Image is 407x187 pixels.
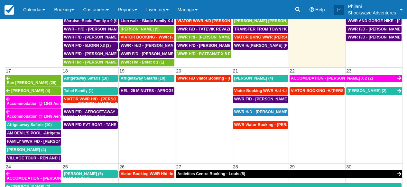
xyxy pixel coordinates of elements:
span: 20 [175,68,182,73]
span: 24 [5,164,12,169]
span: 27 [175,164,182,169]
a: TRANSFER FROM TOWN HOTELS TO VFA - [PERSON_NAME] [PERSON_NAME] X2 (2) [233,26,288,33]
span: VIATOR WWR H/D - [PERSON_NAME] 3 (3) [64,97,143,101]
a: Viator Booking WWR H/d -Inchbald [PERSON_NAME] X 4 (4) [119,170,174,178]
img: checkfront-main-nav-mini-logo.png [5,5,14,15]
span: [PERSON_NAME] (4) [234,76,273,81]
a: WWR F/D - AFROGETAWAY SAFARIS X5 (5) [63,108,118,116]
span: TRANSFER FROM TOWN HOTELS TO VFA - [PERSON_NAME] [PERSON_NAME] X2 (2) [234,27,396,31]
span: VIATOR WWR H/D [PERSON_NAME] 1 (1) [177,19,254,23]
a: WWR Viator Booking - [PERSON_NAME] X1 (1) [233,121,288,129]
div: P [334,5,344,15]
a: [PERSON_NAME] (4) [5,87,61,95]
a: WWR H/d - [PERSON_NAME] X4 (4) [176,34,231,41]
a: Afrigetaway Safaris (10) [63,75,118,82]
span: WWR - H/D - [PERSON_NAME] X5 (5) [121,43,190,48]
span: WWR H/D - [PERSON_NAME] X 1 (1) [234,110,302,114]
a: Lion walk - Blade Family X 4 (5) [119,17,174,25]
span: 29 [289,164,295,169]
span: VIATOR BOOKING - WWR F/D- [PERSON_NAME] 2 (2) [121,35,221,39]
span: VIATOR BOOKING -H/[PERSON_NAME] X 4 (4) [291,89,377,93]
span: [PERSON_NAME] (4) [11,89,50,93]
span: Activities Centre Booking - Louis (5) [177,172,245,176]
span: ACCOMODATION - [PERSON_NAME] X 2 (2) [7,176,89,181]
span: Ran [PERSON_NAME] (29) [7,81,56,85]
a: WWR - H/D - [PERSON_NAME] X 4 (4) [63,26,118,33]
span: WWR F/D PVT BOAT - TAHEL FAMILY x 5 (1) [64,123,146,127]
span: 30 [346,164,352,169]
span: 18 [62,68,69,73]
span: 19 [119,68,125,73]
span: WWR F/D - AFROGETAWAY SAFARIS X5 (5) [64,110,145,114]
a: Viator Booking WWR H/d -Li, Jiahao X 2 (2) [233,87,288,95]
a: Ran [PERSON_NAME] (29) [5,75,61,87]
span: 26 [119,164,125,169]
a: VIATOR WWR H/D - [PERSON_NAME] 3 (3) [63,96,118,103]
span: Lion walk - Blade Family X 4 (5) [121,19,179,23]
span: Viator Booking WWR H/d -Li, Jiahao X 2 (2) [234,89,314,93]
a: WWR F/D PVT BOAT - TAHEL FAMILY x 5 (1) [63,121,118,129]
span: Tahel Family (1) [64,89,94,93]
span: Afrigetaway Safaris (10) [7,123,52,127]
span: WWR F/D - [PERSON_NAME] X3 (3) [121,52,187,56]
span: 23 [346,68,352,73]
a: FAMILY WWR F/D - [PERSON_NAME] X4 (4) [6,138,61,146]
span: [PERSON_NAME] (5) [121,27,160,31]
span: Afrigetaway Safaris (10) [64,76,109,81]
p: Shockwave Adventures [348,10,396,16]
a: Afrigetaway Safaris (10) [6,121,61,129]
span: Afrigetaway Safaris (10) [121,76,165,81]
a: WWR F/D Viator Booking - [PERSON_NAME] X1 (1) [176,75,231,82]
a: WWR H/D - RATPANAT X 5 PLUS 1 (5) [176,50,231,58]
a: [PERSON_NAME] (5) [63,170,118,178]
span: Help [315,7,325,12]
span: WWR H/d - [PERSON_NAME] X4 (4) [177,35,243,39]
span: VILLAGE TOUR - REN AND [PERSON_NAME] X4 (4) [7,156,104,160]
span: Accommodation @ 1048 Aerodrome - MaNare X 2 (2) [7,114,105,119]
span: ACCOMODATION - [PERSON_NAME] X 2 (2) [291,76,373,81]
a: WWR F/D - [PERSON_NAME] X 2 (2) [63,50,118,58]
span: Viator Booking WWR H/d -Inchbald [PERSON_NAME] X 4 (4) [121,172,233,176]
a: HELI 25 MINUTES - AFROGETAWAY SAFARIS X5 (5) [119,87,174,95]
span: WWR F/D - [PERSON_NAME] [PERSON_NAME] X1 (1) [64,35,164,39]
span: [PERSON_NAME] (5) [64,172,103,176]
a: [PERSON_NAME] (4) [6,146,61,154]
span: WWR Viator Booking - [PERSON_NAME] X1 (1) [234,123,322,127]
i: Help [310,7,314,12]
a: VILLAGE TOUR - REN AND [PERSON_NAME] X4 (4) [6,155,61,162]
span: 17 [5,68,12,73]
a: WWR F/D - [PERSON_NAME] X4 (4) [233,96,288,103]
a: WWR - H/D - [PERSON_NAME] X5 (5) [119,42,174,50]
a: WWR F/D - [PERSON_NAME] X 3 (4) [346,26,402,33]
a: [PERSON_NAME] (5) [119,26,174,33]
a: [PERSON_NAME] (2) [346,87,402,95]
a: WWR F/D - [PERSON_NAME] X 4 (4) [346,34,402,41]
span: WWR F/D - [PERSON_NAME] X4 (4) [234,97,300,101]
span: 21 [232,68,239,73]
a: S/cruise -Blade Family x 9 (9) [63,17,118,25]
span: [PERSON_NAME] (4) [7,148,46,152]
span: WWR H/D - [PERSON_NAME] 2 (2) [177,43,241,48]
span: WWR F/D - [PERSON_NAME] X 2 (2) [64,52,131,56]
span: [PERSON_NAME] (2) [347,89,386,93]
a: WWR F/D - [PERSON_NAME] X3 (3) [119,50,174,58]
span: S/cruise -Blade Family x 9 (9) [64,19,118,23]
span: 22 [289,68,295,73]
a: AM DEVIL'S POOL -Afrigetaway Safaris X5 (5) [6,130,61,137]
span: FAMILY WWR F/D - [PERSON_NAME] X4 (4) [7,139,88,144]
span: 25 [62,164,69,169]
a: Activities Centre Booking - Louis (5) [176,170,402,178]
a: WWR H/d - [PERSON_NAME] X 2 (2) [63,59,118,66]
span: VIATOR BKNG WWR [PERSON_NAME] 2 (1) [234,35,316,39]
span: WWR F/D Viator Booking - [PERSON_NAME] X1 (1) [177,76,272,81]
a: WWR H/[PERSON_NAME] [PERSON_NAME] X 4 (4) [233,42,288,50]
a: [PERSON_NAME] [PERSON_NAME] (9) [233,17,288,25]
a: Tahel Family (1) [63,87,118,95]
p: Philani [348,3,396,10]
a: VIATOR BOOKING -H/[PERSON_NAME] X 4 (4) [290,87,345,95]
a: VIATOR BKNG WWR [PERSON_NAME] 2 (1) [233,34,288,41]
a: Afrigetaway Safaris (10) [119,75,174,82]
span: WWR F/D - TATEVIK REVAZIAN X2 (2) [177,27,247,31]
span: 28 [232,164,239,169]
span: WWR F/D - BJORN X3 (3) [64,43,111,48]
